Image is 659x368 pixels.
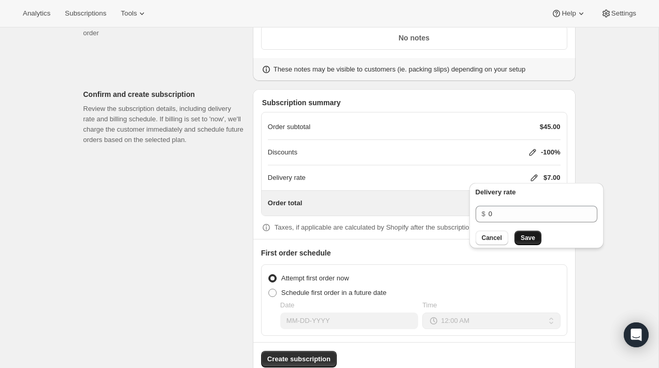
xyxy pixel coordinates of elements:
[562,9,576,18] span: Help
[280,313,418,329] input: MM-DD-YYYY
[83,104,245,145] p: Review the subscription details, including delivery rate and billing schedule. If billing is set ...
[281,289,386,296] span: Schedule first order in a future date
[543,173,561,183] p: $7.00
[17,6,56,21] button: Analytics
[267,354,331,364] span: Create subscription
[65,9,106,18] span: Subscriptions
[268,147,297,158] p: Discounts
[595,6,642,21] button: Settings
[482,234,502,242] span: Cancel
[476,187,597,197] p: Delivery rate
[275,222,511,233] p: Taxes, if applicable are calculated by Shopify after the subscription is submitted
[422,301,437,309] span: Time
[268,173,306,183] p: Delivery rate
[59,6,112,21] button: Subscriptions
[262,97,567,108] p: Subscription summary
[261,351,337,367] button: Create subscription
[83,18,245,38] p: Optional order notes to include on this subscription's order
[521,234,535,242] span: Save
[624,322,649,347] div: Open Intercom Messenger
[261,248,567,258] p: First order schedule
[268,122,310,132] p: Order subtotal
[274,64,525,75] p: These notes may be visible to customers (ie. packing slips) depending on your setup
[281,274,349,282] span: Attempt first order now
[114,6,153,21] button: Tools
[280,301,294,309] span: Date
[482,210,485,218] span: $
[268,198,302,208] p: Order total
[611,9,636,18] span: Settings
[23,9,50,18] span: Analytics
[540,122,561,132] p: $45.00
[121,9,137,18] span: Tools
[476,231,508,245] button: Cancel
[545,6,592,21] button: Help
[83,89,245,100] p: Confirm and create subscription
[268,33,561,43] p: No notes
[514,231,541,245] button: Save
[541,147,561,158] p: -100%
